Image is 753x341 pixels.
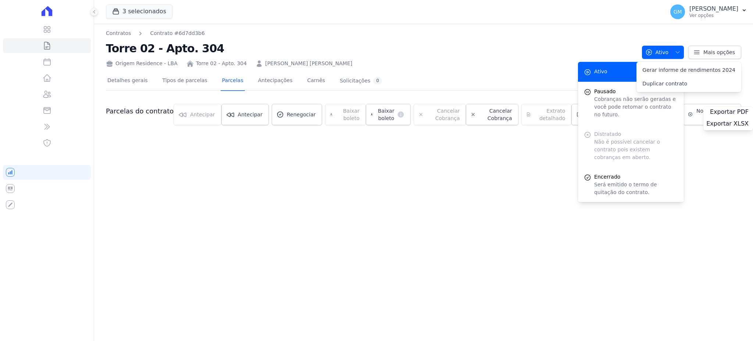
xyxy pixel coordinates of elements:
[106,71,149,91] a: Detalhes gerais
[106,60,178,67] div: Origem Residence - LBA
[373,77,382,84] div: 0
[594,181,678,196] p: Será emitido o termo de quitação do contrato.
[106,4,172,18] button: 3 selecionados
[594,173,678,181] span: Encerrado
[571,104,622,125] a: Extrato detalhado
[594,68,607,75] span: Ativo
[594,88,678,95] span: Pausado
[265,60,352,67] a: [PERSON_NAME] [PERSON_NAME]
[340,77,382,84] div: Solicitações
[221,71,245,91] a: Parcelas
[594,95,678,119] p: Cobranças não serão geradas e você pode retomar o contrato no futuro.
[696,107,735,122] span: Nova cobrança avulsa
[257,71,294,91] a: Antecipações
[106,29,131,37] a: Contratos
[683,104,741,125] a: Nova cobrança avulsa
[645,46,669,59] span: Ativo
[106,107,174,116] h3: Parcelas do contrato
[688,46,741,59] a: Mais opções
[578,167,684,202] a: Encerrado Será emitido o termo de quitação do contrato.
[636,63,741,77] a: Gerar informe de rendimentos 2024
[578,82,684,124] button: Pausado Cobranças não serão geradas e você pode retomar o contrato no futuro.
[221,104,269,125] a: Antecipar
[710,108,750,117] a: Exportar PDF
[150,29,204,37] a: Contrato #6d7dd3b6
[106,40,636,57] h2: Torre 02 - Apto. 304
[664,1,753,22] button: GM [PERSON_NAME] Ver opções
[338,71,383,91] a: Solicitações0
[161,71,209,91] a: Tipos de parcelas
[689,13,738,18] p: Ver opções
[703,49,735,56] span: Mais opções
[366,104,411,125] a: Baixar boleto
[674,9,682,14] span: GM
[106,29,636,37] nav: Breadcrumb
[642,46,684,59] button: Ativo
[710,108,749,116] span: Exportar PDF
[706,120,750,129] a: Exportar XLSX
[238,111,263,118] span: Antecipar
[689,5,738,13] p: [PERSON_NAME]
[306,71,326,91] a: Carnês
[706,120,749,127] span: Exportar XLSX
[272,104,322,125] a: Renegociar
[479,107,512,122] span: Cancelar Cobrança
[196,60,247,67] a: Torre 02 - Apto. 304
[466,104,518,125] a: Cancelar Cobrança
[287,111,316,118] span: Renegociar
[376,107,394,122] span: Baixar boleto
[636,77,741,91] a: Duplicar contrato
[106,29,205,37] nav: Breadcrumb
